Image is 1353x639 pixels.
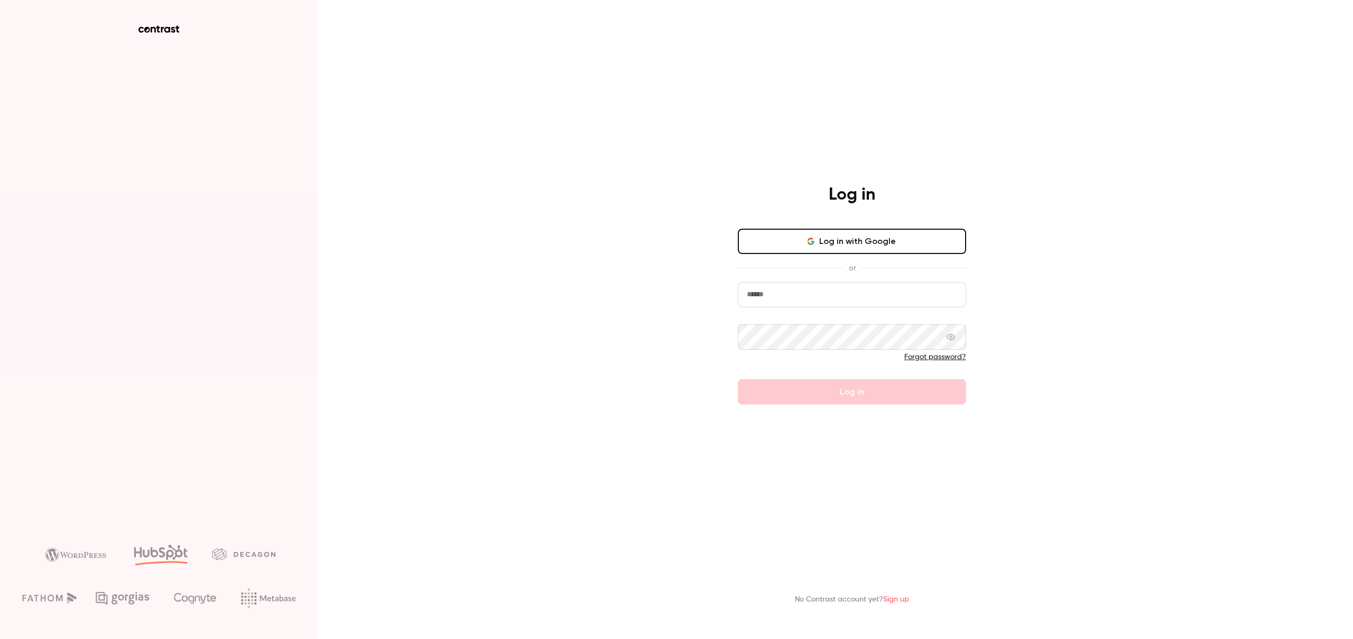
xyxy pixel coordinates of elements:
img: decagon [212,548,275,560]
a: Sign up [883,596,909,603]
span: or [844,262,861,274]
h4: Log in [829,184,875,205]
button: Log in with Google [738,229,966,254]
p: No Contrast account yet? [795,594,909,605]
a: Forgot password? [904,353,966,361]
